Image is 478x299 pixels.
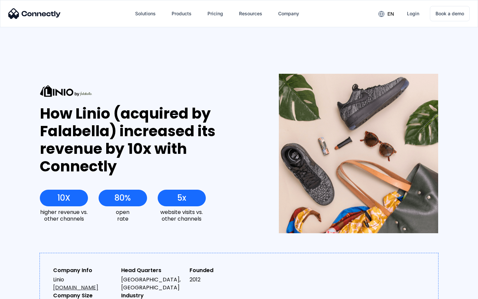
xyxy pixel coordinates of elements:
div: Company Info [53,266,116,274]
div: 80% [115,193,131,203]
div: Pricing [207,9,223,18]
div: [GEOGRAPHIC_DATA], [GEOGRAPHIC_DATA] [121,276,184,292]
aside: Language selected: English [7,287,40,297]
div: Linio [53,276,116,292]
a: Book a demo [430,6,470,21]
div: Resources [239,9,262,18]
div: Products [172,9,192,18]
div: 5x [177,193,186,203]
img: Connectly Logo [8,8,61,19]
a: [DOMAIN_NAME] [53,284,98,291]
a: Login [402,6,425,22]
div: 2012 [190,276,252,284]
div: en [387,9,394,19]
div: 10X [57,193,70,203]
a: Pricing [202,6,228,22]
div: Company [278,9,299,18]
div: Login [407,9,419,18]
div: open rate [99,209,147,222]
div: Founded [190,266,252,274]
div: website visits vs. other channels [158,209,206,222]
div: higher revenue vs. other channels [40,209,88,222]
div: Head Quarters [121,266,184,274]
ul: Language list [13,287,40,297]
div: How Linio (acquired by Falabella) increased its revenue by 10x with Connectly [40,105,255,175]
div: Solutions [135,9,156,18]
